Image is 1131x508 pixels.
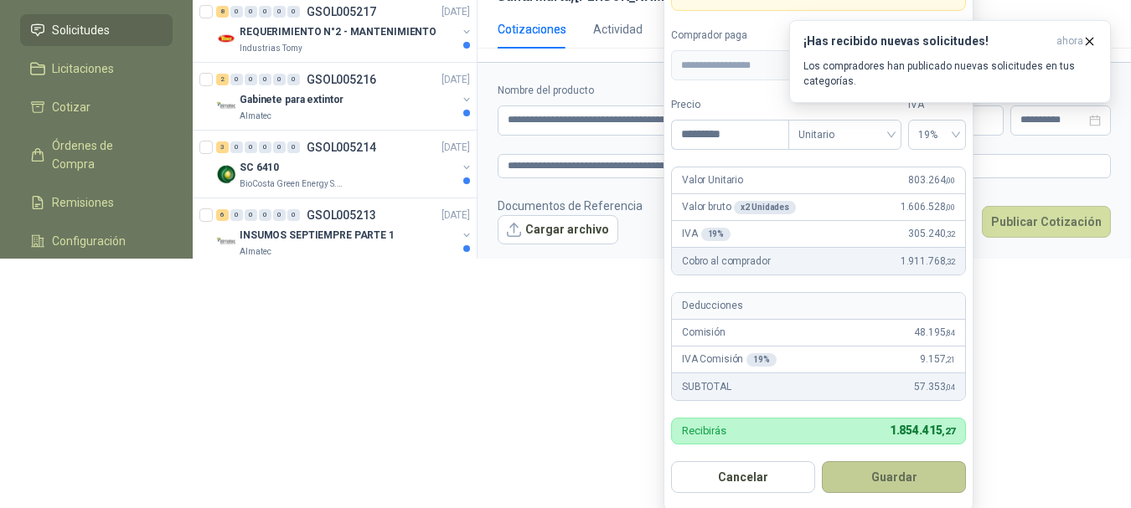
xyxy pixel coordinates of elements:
span: 48.195 [914,325,955,341]
p: [DATE] [442,140,470,156]
a: 3 0 0 0 0 0 GSOL005214[DATE] Company LogoSC 6410BioCosta Green Energy S.A.S [216,137,473,191]
img: Company Logo [216,164,236,184]
span: Cotizar [52,98,90,116]
p: Cobro al comprador [682,254,770,269]
div: 19 % [701,228,731,241]
button: ¡Has recibido nuevas solicitudes!ahora Los compradores han publicado nuevas solicitudes en tus ca... [789,20,1111,103]
p: Los compradores han publicado nuevas solicitudes en tus categorías. [803,59,1097,89]
span: 803.264 [908,172,955,188]
div: Actividad [593,20,643,38]
span: 9.157 [920,351,955,367]
span: 57.353 [914,379,955,395]
label: Comprador paga [671,28,815,44]
img: Company Logo [216,232,236,252]
p: IVA Comisión [682,351,777,367]
p: GSOL005216 [307,74,376,85]
p: Gabinete para extintor [240,92,343,108]
p: [DATE] [442,208,470,223]
button: Guardar [822,461,966,493]
img: Company Logo [216,96,236,116]
h3: ¡Has recibido nuevas solicitudes! [803,34,1050,49]
div: 0 [230,209,243,221]
div: 0 [287,6,300,18]
span: 1.606.528 [901,199,955,215]
span: Unitario [798,122,891,147]
a: 2 0 0 0 0 0 GSOL005216[DATE] Company LogoGabinete para extintorAlmatec [216,69,473,123]
span: ,00 [945,176,955,185]
p: SUBTOTAL [682,379,731,395]
span: 305.240 [908,226,955,242]
button: Cancelar [671,461,815,493]
a: 6 0 0 0 0 0 GSOL005213[DATE] Company LogoINSUMOS SEPTIEMPRE PARTE 1Almatec [216,205,473,259]
div: 0 [245,6,257,18]
span: 19% [918,122,956,147]
button: Cargar archivo [498,215,618,245]
div: 2 [216,74,229,85]
div: 19 % [746,353,777,367]
span: ,00 [945,203,955,212]
p: Almatec [240,110,271,123]
a: Cotizar [20,91,173,123]
div: 0 [245,74,257,85]
div: 0 [287,74,300,85]
p: Deducciones [682,298,742,314]
label: Precio [671,97,788,113]
div: 0 [230,141,243,153]
span: Solicitudes [52,21,110,39]
p: Valor Unitario [682,172,743,188]
div: 0 [259,209,271,221]
div: 0 [287,141,300,153]
div: 0 [273,209,286,221]
a: Órdenes de Compra [20,130,173,180]
div: x 2 Unidades [734,201,796,214]
a: Configuración [20,225,173,257]
span: Órdenes de Compra [52,136,157,173]
div: 0 [259,74,271,85]
span: ,32 [945,257,955,266]
div: 0 [273,6,286,18]
label: Nombre del producto [498,83,770,99]
div: 3 [216,141,229,153]
span: ,32 [945,229,955,239]
a: 8 0 0 0 0 0 GSOL005217[DATE] Company LogoREQUERIMIENTO N°2 - MANTENIMIENTOIndustrias Tomy [216,2,473,55]
span: 1.911.768 [901,254,955,269]
span: Licitaciones [52,59,114,78]
div: 8 [216,6,229,18]
div: 0 [245,209,257,221]
div: 0 [273,141,286,153]
div: 0 [287,209,300,221]
p: [DATE] [442,72,470,88]
img: Company Logo [216,28,236,49]
p: IVA [682,226,731,242]
div: Cotizaciones [498,20,566,38]
span: ,84 [945,328,955,337]
span: ,27 [942,426,955,437]
p: [DATE] [442,4,470,20]
div: 0 [259,141,271,153]
p: GSOL005214 [307,141,376,153]
p: BioCosta Green Energy S.A.S [240,177,345,191]
p: Valor bruto [682,199,796,215]
div: 0 [230,6,243,18]
a: Solicitudes [20,14,173,46]
span: Configuración [52,232,126,250]
div: 0 [245,141,257,153]
p: Comisión [682,325,726,341]
p: SC 6410 [240,160,279,176]
a: Licitaciones [20,53,173,85]
p: Recibirás [682,425,726,436]
span: ahora [1056,34,1083,49]
div: 0 [259,6,271,18]
div: 0 [230,74,243,85]
p: Industrias Tomy [240,42,302,55]
button: Publicar Cotización [982,206,1111,238]
p: Documentos de Referencia [498,197,643,215]
span: ,04 [945,382,955,392]
p: GSOL005213 [307,209,376,221]
a: Remisiones [20,187,173,218]
p: GSOL005217 [307,6,376,18]
div: 6 [216,209,229,221]
span: Remisiones [52,193,114,212]
span: 1.854.415 [890,423,955,437]
p: INSUMOS SEPTIEMPRE PARTE 1 [240,228,395,244]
